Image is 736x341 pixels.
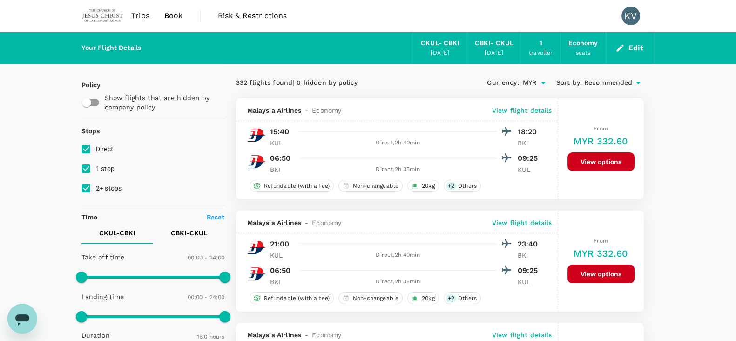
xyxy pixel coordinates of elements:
div: KV [621,7,640,25]
span: Direct [96,145,114,153]
span: Economy [312,106,341,115]
div: CBKI - CKUL [475,38,514,48]
span: Risk & Restrictions [218,10,287,21]
div: 20kg [407,292,439,304]
p: KUL [270,138,293,148]
div: +2Others [444,180,481,192]
div: seats [576,48,591,58]
p: Reset [207,212,225,222]
div: Your Flight Details [81,43,142,53]
p: Take off time [81,252,125,262]
span: From [594,238,608,244]
p: KUL [518,277,541,286]
span: Malaysia Airlines [247,106,302,115]
button: View options [567,152,635,171]
strong: Stops [81,127,100,135]
span: + 2 [446,182,456,190]
p: 06:50 [270,153,291,164]
button: View options [567,265,635,283]
span: - [301,218,312,227]
span: Malaysia Airlines [247,330,302,340]
div: CKUL - CBKI [421,38,459,48]
span: 2+ stops [96,184,122,192]
div: Direct , 2h 35min [299,165,497,174]
span: Currency : [487,78,519,88]
span: + 2 [446,294,456,302]
div: Refundable (with a fee) [250,180,334,192]
span: Book [164,10,183,21]
span: Sort by : [556,78,582,88]
span: 20kg [418,182,439,190]
span: 16.0 hours [197,334,225,340]
span: Non-changeable [349,294,402,302]
div: 1 [540,38,542,48]
iframe: Button to launch messaging window [7,304,37,334]
span: 00:00 - 24:00 [188,294,225,300]
span: Trips [131,10,149,21]
button: Open [537,76,550,89]
img: MH [247,126,266,144]
p: KUL [270,251,293,260]
img: MH [247,152,266,171]
div: Direct , 2h 40min [299,138,497,148]
p: Landing time [81,292,124,301]
div: Direct , 2h 40min [299,251,497,260]
h6: MYR 332.60 [574,246,628,261]
span: 00:00 - 24:00 [188,254,225,261]
p: 09:25 [518,153,541,164]
span: - [301,330,312,340]
div: Refundable (with a fee) [250,292,334,304]
p: View flight details [492,218,552,227]
p: CKUL - CBKI [99,228,135,238]
p: Time [81,212,98,222]
span: Refundable (with a fee) [260,294,333,302]
div: Non-changeable [338,292,403,304]
span: Recommended [584,78,633,88]
span: Non-changeable [349,182,402,190]
button: Edit [614,41,647,55]
div: 332 flights found | 0 hidden by policy [236,78,440,88]
p: 18:20 [518,126,541,137]
span: Others [454,182,480,190]
span: 20kg [418,294,439,302]
div: 20kg [407,180,439,192]
p: BKI [270,165,293,174]
p: BKI [518,251,541,260]
h6: MYR 332.60 [574,134,628,149]
p: View flight details [492,330,552,340]
span: Refundable (with a fee) [260,182,333,190]
span: Malaysia Airlines [247,218,302,227]
span: Others [454,294,480,302]
p: 15:40 [270,126,290,137]
span: From [594,125,608,132]
p: Show flights that are hidden by company policy [105,93,218,112]
p: 21:00 [270,239,290,250]
p: BKI [518,138,541,148]
p: BKI [270,277,293,286]
span: - [301,106,312,115]
div: +2Others [444,292,481,304]
p: Duration [81,331,110,340]
p: 06:50 [270,265,291,276]
img: The Malaysian Church of Jesus Christ of Latter-day Saints [81,6,124,26]
p: KUL [518,165,541,174]
div: Direct , 2h 35min [299,277,497,286]
div: traveller [529,48,553,58]
p: View flight details [492,106,552,115]
div: [DATE] [431,48,449,58]
span: Economy [312,218,341,227]
p: 09:25 [518,265,541,276]
p: Policy [81,80,90,89]
span: Economy [312,330,341,340]
img: MH [247,265,266,283]
span: 1 stop [96,165,115,172]
img: MH [247,238,266,257]
div: Economy [568,38,598,48]
div: Non-changeable [338,180,403,192]
p: 23:40 [518,239,541,250]
div: [DATE] [485,48,503,58]
p: CBKI - CKUL [171,228,207,238]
